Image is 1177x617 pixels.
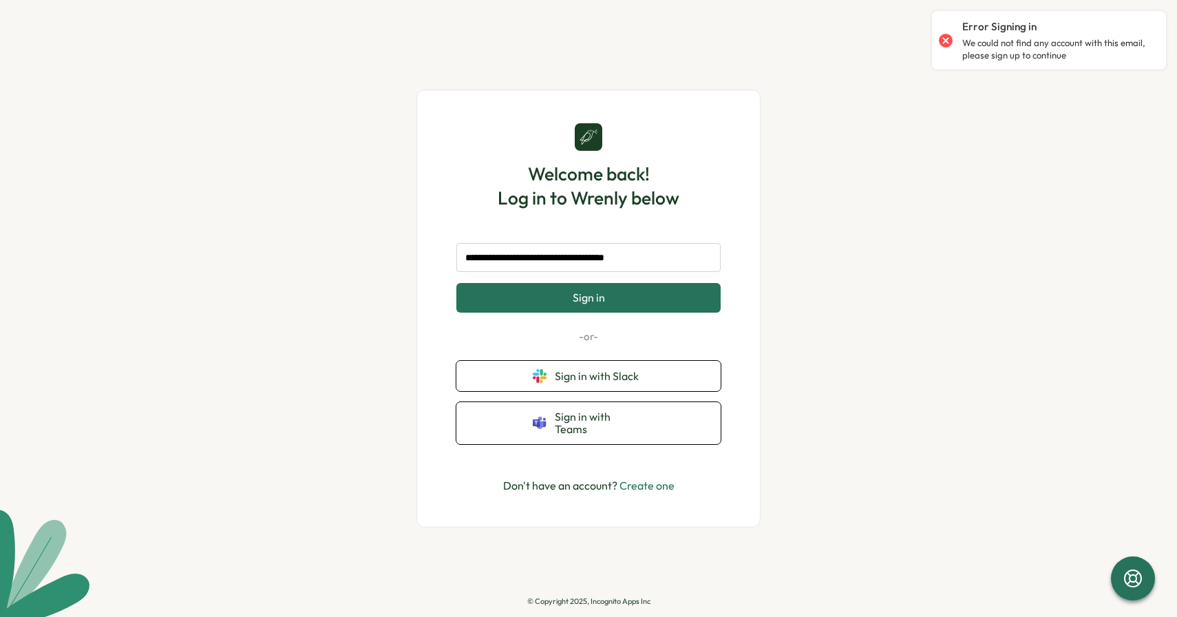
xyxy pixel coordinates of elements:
[619,479,675,492] a: Create one
[555,370,644,382] span: Sign in with Slack
[527,597,650,606] p: © Copyright 2025, Incognito Apps Inc
[456,329,721,344] p: -or-
[962,19,1037,34] p: Error Signing in
[555,410,644,436] span: Sign in with Teams
[456,361,721,391] button: Sign in with Slack
[962,37,1152,61] p: We could not find any account with this email, please sign up to continue
[498,162,679,210] h1: Welcome back! Log in to Wrenly below
[573,291,605,304] span: Sign in
[503,477,675,494] p: Don't have an account?
[456,283,721,312] button: Sign in
[456,402,721,444] button: Sign in with Teams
